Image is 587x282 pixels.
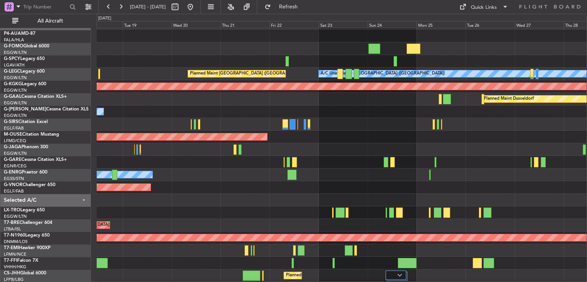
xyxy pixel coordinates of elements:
a: T7-FFIFalcon 7X [4,258,38,263]
span: All Aircraft [20,18,81,24]
span: G-SIRS [4,120,18,124]
a: G-VNORChallenger 650 [4,183,55,187]
a: LTBA/ISL [4,226,21,232]
span: CS-JHH [4,271,20,276]
span: G-GARE [4,157,21,162]
a: DNMM/LOS [4,239,28,245]
span: G-ENRG [4,170,22,175]
div: Sat 23 [319,21,368,28]
div: Fri 22 [269,21,318,28]
button: Quick Links [456,1,512,13]
a: G-ENRGPraetor 600 [4,170,47,175]
a: G-JAGAPhenom 300 [4,145,48,149]
a: EGGW/LTN [4,75,27,81]
a: G-KGKGLegacy 600 [4,82,46,86]
span: Refresh [272,4,305,10]
span: G-GAAL [4,94,21,99]
a: EGGW/LTN [4,100,27,106]
span: M-OUSE [4,132,22,137]
span: LX-TRO [4,208,20,212]
a: VHHH/HKG [4,264,26,270]
div: Tue 26 [465,21,514,28]
div: Planned Maint [GEOGRAPHIC_DATA] ([GEOGRAPHIC_DATA]) [190,68,310,79]
a: G-GARECessna Citation XLS+ [4,157,67,162]
span: G-SPCY [4,57,20,61]
span: G-KGKG [4,82,22,86]
a: LX-TROLegacy 650 [4,208,45,212]
span: [DATE] - [DATE] [130,3,166,10]
span: T7-EMI [4,246,19,250]
img: arrow-gray.svg [397,274,402,277]
a: EGLF/FAB [4,125,24,131]
a: EGGW/LTN [4,88,27,93]
button: Refresh [261,1,307,13]
a: EGGW/LTN [4,151,27,156]
a: LFMD/CEQ [4,138,26,144]
div: Wed 20 [172,21,221,28]
div: [DATE] [98,15,111,22]
a: G-FOMOGlobal 6000 [4,44,49,49]
span: G-LEGC [4,69,20,74]
div: Thu 21 [221,21,269,28]
span: G-FOMO [4,44,23,49]
div: Mon 18 [73,21,122,28]
a: M-OUSECitation Mustang [4,132,59,137]
span: T7-FFI [4,258,17,263]
div: Mon 25 [417,21,465,28]
span: T7-BRE [4,220,19,225]
a: G-LEGCLegacy 600 [4,69,45,74]
span: G-JAGA [4,145,21,149]
a: G-SIRSCitation Excel [4,120,48,124]
div: Planned Maint Dusseldorf [484,93,534,105]
a: EGGW/LTN [4,214,27,219]
div: Sun 24 [368,21,417,28]
a: EGGW/LTN [4,50,27,55]
a: EGNR/CEG [4,163,27,169]
div: Planned Maint [GEOGRAPHIC_DATA] ([GEOGRAPHIC_DATA]) [286,270,406,281]
a: EGLF/FAB [4,188,24,194]
a: T7-BREChallenger 604 [4,220,52,225]
a: G-GAALCessna Citation XLS+ [4,94,67,99]
a: LFMN/NCE [4,251,26,257]
input: Trip Number [23,1,67,13]
a: EGSS/STN [4,176,24,182]
div: Wed 27 [515,21,564,28]
a: G-[PERSON_NAME]Cessna Citation XLS [4,107,89,112]
a: T7-EMIHawker 900XP [4,246,50,250]
a: LGAV/ATH [4,62,24,68]
a: P4-AUAMD-87 [4,31,36,36]
div: A/C Unavailable [GEOGRAPHIC_DATA] ([GEOGRAPHIC_DATA]) [321,68,445,79]
span: T7-N1960 [4,233,25,238]
button: All Aircraft [8,15,83,27]
a: CS-JHHGlobal 6000 [4,271,46,276]
a: G-SPCYLegacy 650 [4,57,45,61]
div: Quick Links [471,4,497,11]
span: P4-AUA [4,31,21,36]
a: EGGW/LTN [4,113,27,118]
a: FALA/HLA [4,37,24,43]
a: T7-N1960Legacy 650 [4,233,50,238]
span: G-[PERSON_NAME] [4,107,46,112]
div: Tue 19 [123,21,172,28]
span: G-VNOR [4,183,23,187]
